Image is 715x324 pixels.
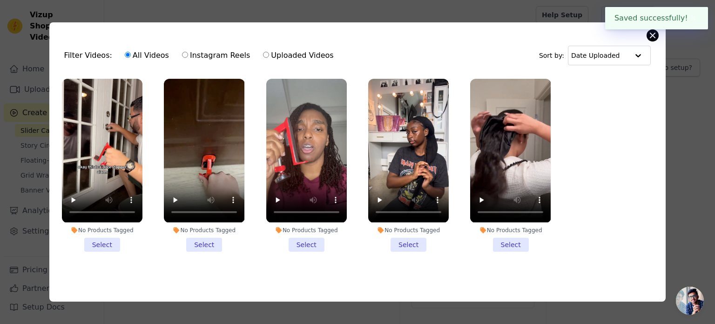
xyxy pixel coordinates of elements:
[676,287,704,315] div: Open chat
[62,227,142,234] div: No Products Tagged
[266,227,347,234] div: No Products Tagged
[688,13,699,24] button: Close
[470,227,551,234] div: No Products Tagged
[605,7,708,29] div: Saved successfully!
[263,49,334,62] label: Uploaded Videos
[539,46,651,65] div: Sort by:
[164,227,244,234] div: No Products Tagged
[124,49,169,62] label: All Videos
[368,227,449,234] div: No Products Tagged
[182,49,250,62] label: Instagram Reels
[647,30,658,41] button: Close modal
[64,45,339,66] div: Filter Videos:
